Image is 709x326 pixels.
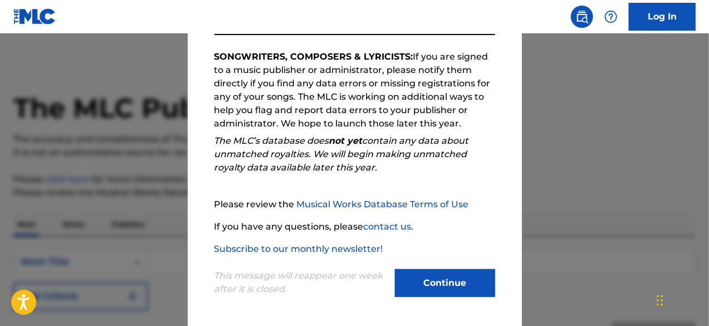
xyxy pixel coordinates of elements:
[657,284,663,317] div: Drag
[604,10,618,23] img: help
[395,269,495,297] button: Continue
[214,50,495,130] p: If you are signed to a music publisher or administrator, please notify them directly if you find ...
[214,51,413,62] strong: SONGWRITERS, COMPOSERS & LYRICISTS:
[214,198,495,211] p: Please review the
[575,10,589,23] img: search
[364,221,412,232] a: contact us
[214,135,469,173] em: The MLC’s database does contain any data about unmatched royalties. We will begin making unmatche...
[600,6,622,28] div: Help
[214,220,495,233] p: If you have any questions, please .
[571,6,593,28] a: Public Search
[13,8,56,25] img: MLC Logo
[653,273,709,326] iframe: Chat Widget
[629,3,696,31] a: Log In
[214,269,388,296] p: This message will reappear one week after it is closed.
[214,244,383,254] a: Subscribe to our monthly newsletter!
[329,135,363,146] strong: not yet
[297,199,469,210] a: Musical Works Database Terms of Use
